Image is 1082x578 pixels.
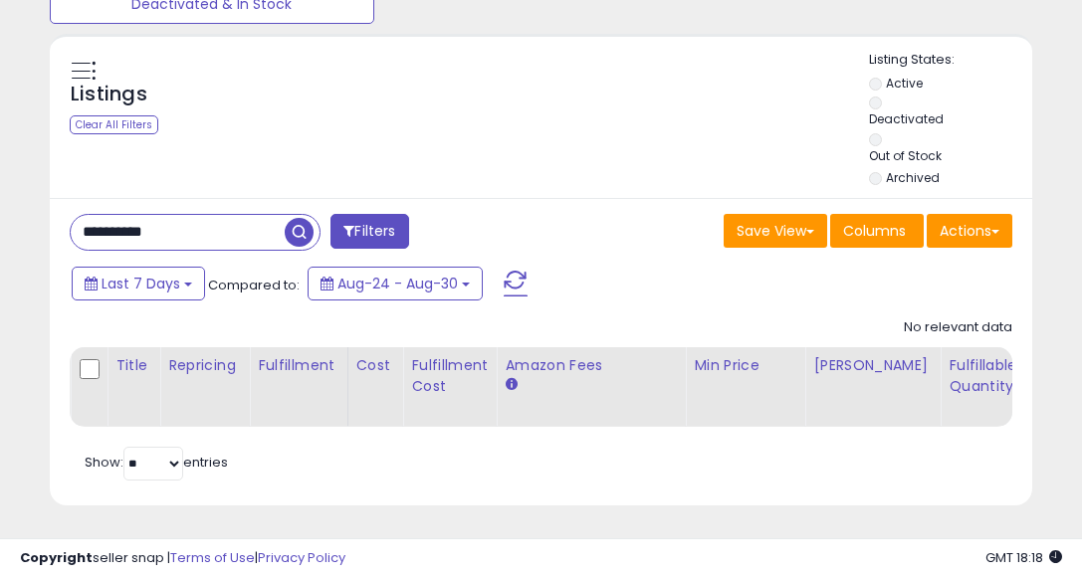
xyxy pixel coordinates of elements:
[168,355,241,376] div: Repricing
[71,81,147,108] h5: Listings
[949,355,1017,397] div: Fulfillable Quantity
[20,549,345,568] div: seller snap | |
[904,318,1012,337] div: No relevant data
[72,267,205,300] button: Last 7 Days
[411,355,488,397] div: Fulfillment Cost
[20,548,93,567] strong: Copyright
[258,355,338,376] div: Fulfillment
[985,548,1062,567] span: 2025-09-7 18:18 GMT
[830,214,924,248] button: Columns
[869,51,1032,70] p: Listing States:
[886,169,940,186] label: Archived
[102,274,180,293] span: Last 7 Days
[330,214,408,249] button: Filters
[85,453,228,472] span: Show: entries
[724,214,827,248] button: Save View
[356,355,395,376] div: Cost
[843,221,906,241] span: Columns
[505,355,677,376] div: Amazon Fees
[813,355,932,376] div: [PERSON_NAME]
[869,147,942,164] label: Out of Stock
[927,214,1012,248] button: Actions
[337,274,458,293] span: Aug-24 - Aug-30
[70,115,158,134] div: Clear All Filters
[505,376,517,394] small: Amazon Fees.
[694,355,796,376] div: Min Price
[208,276,300,294] span: Compared to:
[308,267,483,300] button: Aug-24 - Aug-30
[258,548,345,567] a: Privacy Policy
[115,355,151,376] div: Title
[886,75,923,92] label: Active
[869,110,944,127] label: Deactivated
[170,548,255,567] a: Terms of Use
